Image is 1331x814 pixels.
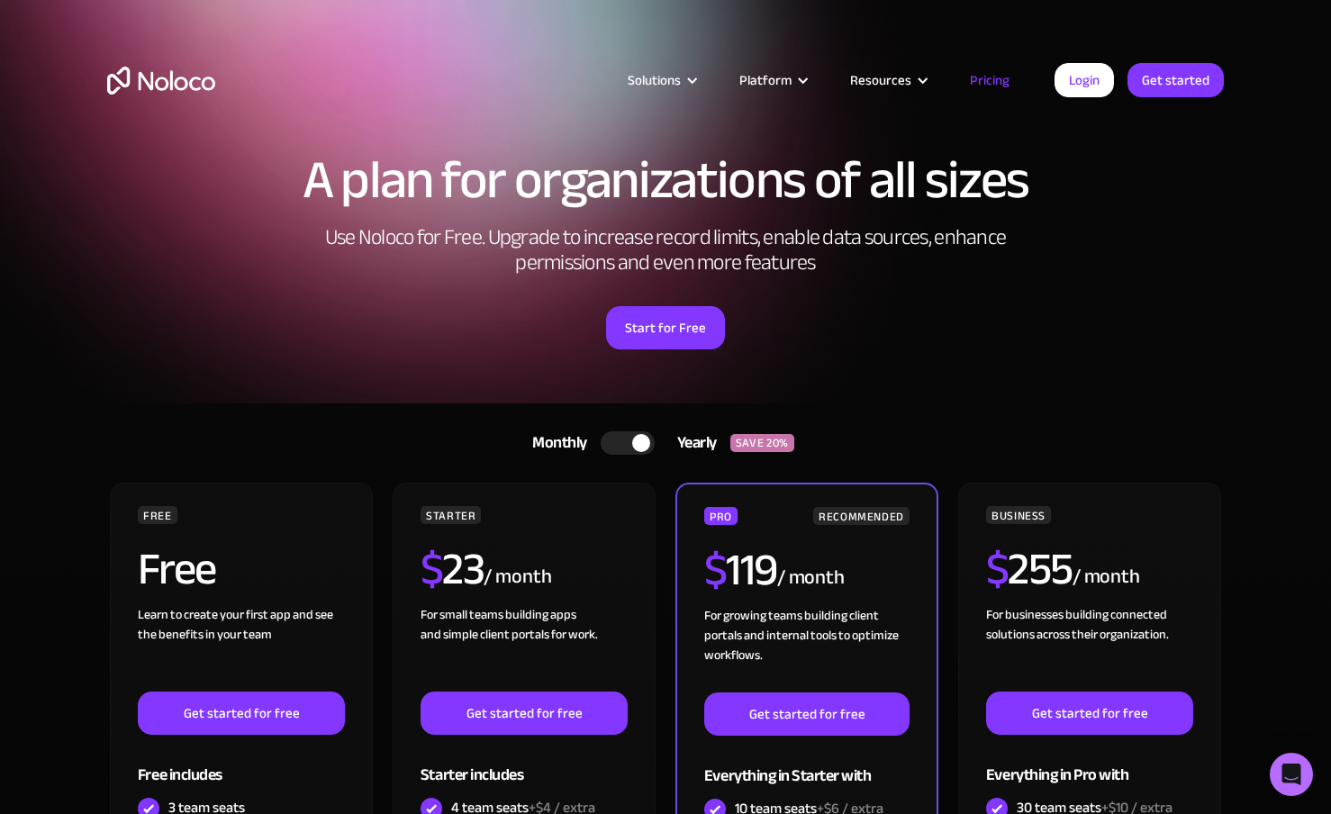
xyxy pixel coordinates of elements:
[138,692,345,735] a: Get started for free
[986,547,1073,592] h2: 255
[421,506,481,524] div: STARTER
[704,507,738,525] div: PRO
[730,434,794,452] div: SAVE 20%
[1055,63,1114,97] a: Login
[704,547,777,592] h2: 119
[717,68,828,92] div: Platform
[828,68,947,92] div: Resources
[986,527,1009,611] span: $
[1073,563,1140,592] div: / month
[704,692,910,736] a: Get started for free
[655,430,730,457] div: Yearly
[739,68,792,92] div: Platform
[777,564,845,592] div: / month
[421,692,628,735] a: Get started for free
[107,153,1224,207] h1: A plan for organizations of all sizes
[1270,753,1313,796] div: Open Intercom Messenger
[421,605,628,692] div: For small teams building apps and simple client portals for work. ‍
[813,507,910,525] div: RECOMMENDED
[704,528,727,612] span: $
[947,68,1032,92] a: Pricing
[484,563,551,592] div: / month
[138,735,345,793] div: Free includes
[510,430,601,457] div: Monthly
[138,605,345,692] div: Learn to create your first app and see the benefits in your team ‍
[986,692,1193,735] a: Get started for free
[986,506,1051,524] div: BUSINESS
[986,735,1193,793] div: Everything in Pro with
[305,225,1026,276] h2: Use Noloco for Free. Upgrade to increase record limits, enable data sources, enhance permissions ...
[605,68,717,92] div: Solutions
[421,527,443,611] span: $
[107,67,215,95] a: home
[986,605,1193,692] div: For businesses building connected solutions across their organization. ‍
[704,606,910,692] div: For growing teams building client portals and internal tools to optimize workflows.
[704,736,910,794] div: Everything in Starter with
[138,506,177,524] div: FREE
[850,68,911,92] div: Resources
[421,547,484,592] h2: 23
[628,68,681,92] div: Solutions
[421,735,628,793] div: Starter includes
[1127,63,1224,97] a: Get started
[606,306,725,349] a: Start for Free
[138,547,216,592] h2: Free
